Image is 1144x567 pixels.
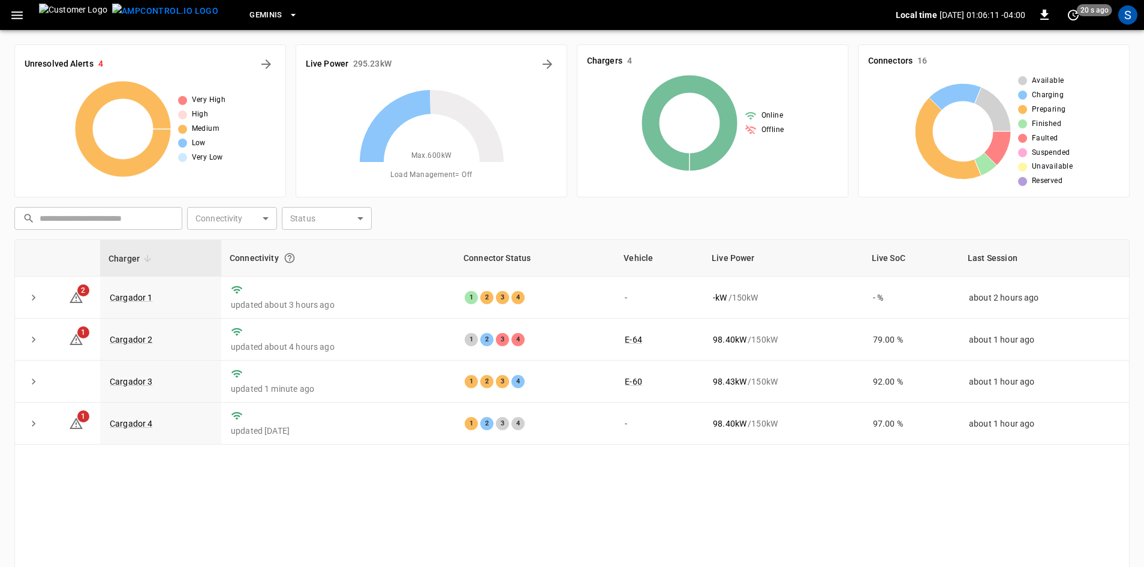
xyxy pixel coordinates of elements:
th: Live Power [703,240,863,277]
button: Connection between the charger and our software. [279,247,300,269]
div: 1 [465,291,478,304]
span: Faulted [1032,133,1058,145]
button: Geminis [245,4,303,27]
p: updated [DATE] [231,425,445,437]
button: All Alerts [257,55,276,74]
p: Local time [896,9,937,21]
div: / 150 kW [713,334,854,346]
div: / 150 kW [713,292,854,304]
a: E-60 [625,377,642,386]
div: 1 [465,333,478,346]
div: 1 [465,375,478,388]
img: Customer Logo [39,4,107,26]
span: 2 [77,284,89,296]
h6: Unresolved Alerts [25,58,94,71]
div: / 150 kW [713,376,854,388]
td: 97.00 % [863,403,959,445]
h6: 4 [98,58,103,71]
span: Preparing [1032,104,1066,116]
div: 1 [465,417,478,430]
a: 1 [69,334,83,343]
div: profile-icon [1118,5,1137,25]
a: Cargador 1 [110,293,153,302]
span: Available [1032,75,1064,87]
h6: Connectors [868,55,913,68]
span: Charging [1032,89,1064,101]
span: Unavailable [1032,161,1073,173]
img: ampcontrol.io logo [112,4,218,19]
a: 1 [69,418,83,428]
span: Suspended [1032,147,1070,159]
span: Load Management = Off [390,169,472,181]
div: 3 [496,291,509,304]
p: updated about 4 hours ago [231,341,445,353]
p: [DATE] 01:06:11 -04:00 [940,9,1025,21]
td: about 1 hour ago [959,361,1129,403]
p: updated 1 minute ago [231,383,445,395]
th: Connector Status [455,240,615,277]
div: 2 [480,375,493,388]
p: - kW [713,292,727,304]
div: 3 [496,375,509,388]
span: Low [192,137,206,149]
button: expand row [25,415,43,433]
button: expand row [25,289,43,307]
div: 4 [511,333,525,346]
td: - [615,277,703,319]
span: Offline [761,124,784,136]
button: set refresh interval [1064,5,1083,25]
h6: 295.23 kW [353,58,392,71]
div: 3 [496,417,509,430]
span: Charger [109,251,155,266]
div: 2 [480,291,493,304]
a: Cargador 2 [110,335,153,344]
button: expand row [25,331,43,349]
td: about 1 hour ago [959,319,1129,361]
td: - [615,403,703,445]
div: 2 [480,417,493,430]
td: 79.00 % [863,319,959,361]
p: 98.40 kW [713,418,746,430]
button: Energy Overview [538,55,557,74]
span: High [192,109,209,121]
p: 98.43 kW [713,376,746,388]
div: 4 [511,417,525,430]
a: Cargador 4 [110,419,153,428]
div: 3 [496,333,509,346]
h6: Chargers [587,55,622,68]
div: Connectivity [230,247,447,269]
th: Last Session [959,240,1129,277]
th: Vehicle [615,240,703,277]
span: Reserved [1032,175,1062,187]
a: E-64 [625,335,642,344]
span: 1 [77,410,89,422]
span: Online [761,110,783,122]
span: Medium [192,123,219,135]
div: 2 [480,333,493,346]
span: Very Low [192,152,223,164]
a: Cargador 3 [110,377,153,386]
a: 2 [69,292,83,301]
span: 20 s ago [1077,4,1112,16]
h6: 16 [917,55,927,68]
h6: 4 [627,55,632,68]
p: 98.40 kW [713,334,746,346]
div: 4 [511,291,525,304]
td: - % [863,277,959,319]
div: 4 [511,375,525,388]
button: expand row [25,373,43,391]
span: Max. 600 kW [411,150,452,162]
span: Very High [192,94,226,106]
span: 1 [77,326,89,338]
div: / 150 kW [713,418,854,430]
span: Finished [1032,118,1061,130]
td: 92.00 % [863,361,959,403]
th: Live SoC [863,240,959,277]
td: about 1 hour ago [959,403,1129,445]
span: Geminis [249,8,282,22]
h6: Live Power [306,58,348,71]
p: updated about 3 hours ago [231,299,445,311]
td: about 2 hours ago [959,277,1129,319]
